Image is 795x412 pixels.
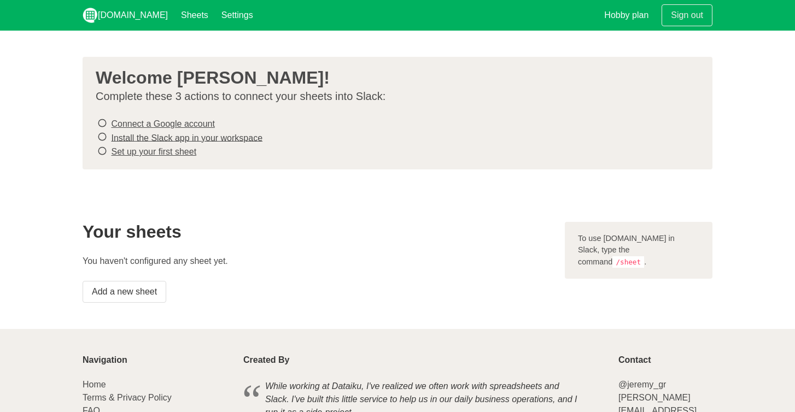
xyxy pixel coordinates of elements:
[83,8,98,23] img: logo_v2_white.png
[96,90,691,103] p: Complete these 3 actions to connect your sheets into Slack:
[111,147,196,156] a: Set up your first sheet
[96,68,691,87] h3: Welcome [PERSON_NAME]!
[612,256,644,268] code: /sheet
[83,255,552,268] p: You haven't configured any sheet yet.
[111,133,262,142] a: Install the Slack app in your workspace
[111,119,214,128] a: Connect a Google account
[83,380,106,389] a: Home
[83,222,552,242] h2: Your sheets
[83,281,166,303] a: Add a new sheet
[565,222,712,279] div: To use [DOMAIN_NAME] in Slack, type the command .
[618,355,712,365] p: Contact
[83,355,230,365] p: Navigation
[618,380,666,389] a: @jeremy_gr
[662,4,712,26] a: Sign out
[243,355,605,365] p: Created By
[83,393,172,402] a: Terms & Privacy Policy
